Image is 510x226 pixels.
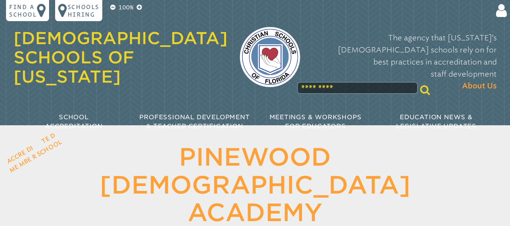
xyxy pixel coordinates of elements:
span: Meetings & Workshops for Educators [270,114,362,130]
p: Find a school [9,3,37,18]
a: [DEMOGRAPHIC_DATA] Schools of [US_STATE] [14,28,228,86]
span: Professional Development & Teacher Certification [139,114,250,130]
span: Education News & Legislative Updates [396,114,476,130]
p: 100% [117,3,135,12]
span: About Us [462,80,497,92]
span: School Accreditation [45,114,102,130]
p: Schools Hiring [68,3,99,18]
img: csf-logo-web-colors.png [240,27,300,87]
p: The agency that [US_STATE]’s [DEMOGRAPHIC_DATA] schools rely on for best practices in accreditati... [312,32,497,92]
